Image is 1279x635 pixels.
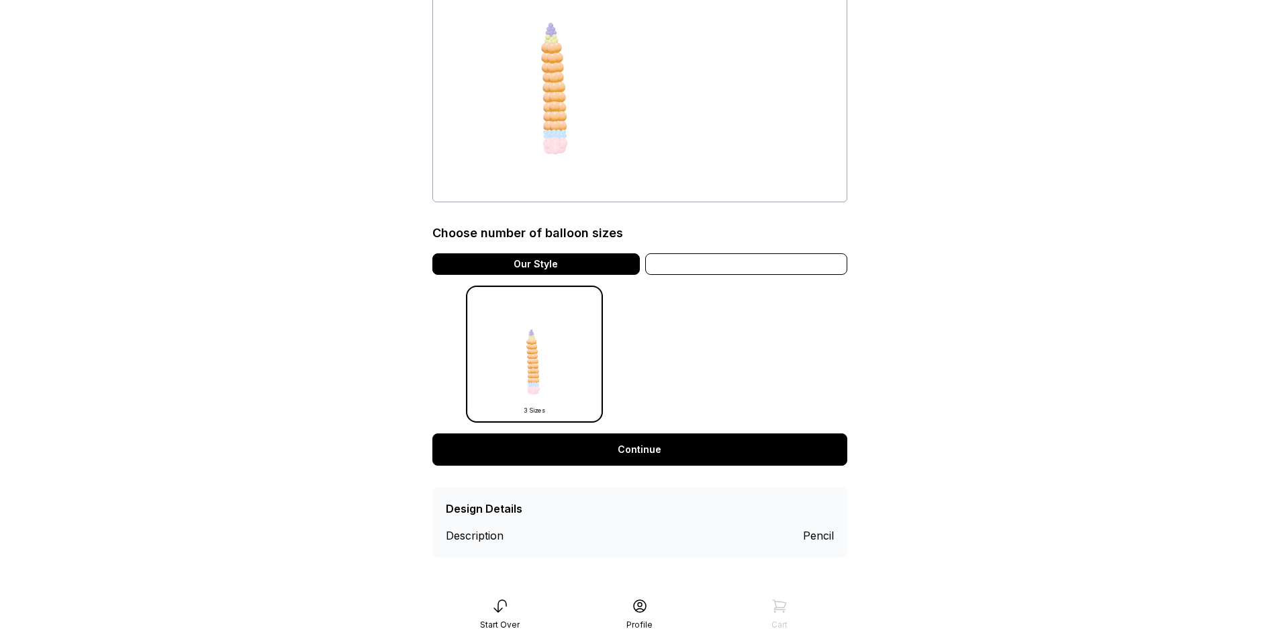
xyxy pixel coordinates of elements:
div: 3 Sizes [484,407,585,415]
div: Choose number of balloon sizes [432,224,623,243]
div: Profile [626,620,653,630]
div: Variation [645,253,847,275]
a: Continue [432,433,847,466]
div: Description [446,527,543,544]
img: - [467,287,602,421]
div: Our Style [432,253,640,275]
div: Pencil [803,527,834,544]
div: Start Over [480,620,520,630]
div: Cart [771,620,788,630]
div: Design Details [446,501,522,517]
